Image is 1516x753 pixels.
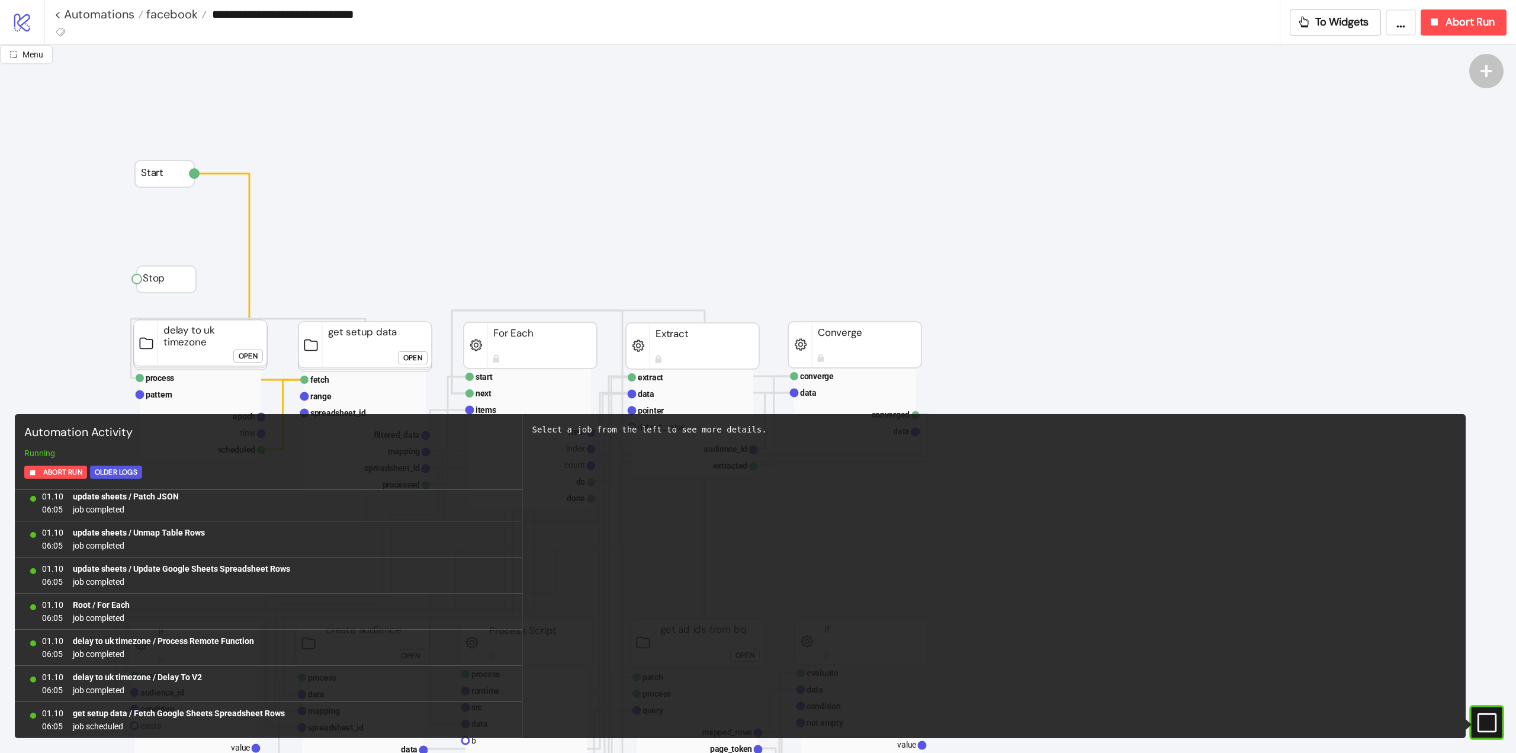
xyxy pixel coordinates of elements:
span: 01.10 [42,598,63,611]
button: Open [233,350,263,363]
span: 06:05 [42,684,63,697]
text: value [231,743,250,752]
span: 06:05 [42,611,63,624]
span: 01.10 [42,707,63,720]
text: data [800,388,817,398]
span: radius-bottomright [9,50,18,59]
span: 01.10 [42,635,63,648]
text: converge [800,371,834,381]
text: data [638,389,654,399]
b: delay to uk timezone / Delay To V2 [73,672,202,682]
button: ... [1386,9,1416,36]
text: pointer [638,406,664,415]
span: 01.10 [42,562,63,575]
div: Open [403,351,422,365]
span: To Widgets [1315,15,1369,29]
span: job completed [73,684,202,697]
span: facebook [143,7,198,22]
text: process [146,373,174,383]
text: items [476,405,496,415]
b: update sheets / Update Google Sheets Spreadsheet Rows [73,564,290,573]
text: pattern [146,390,172,399]
span: 06:05 [42,539,63,552]
span: Abort Run [43,466,82,479]
span: job completed [73,648,254,661]
span: Menu [23,50,43,59]
span: Abort Run [1446,15,1495,29]
button: Open [398,351,428,364]
span: job completed [73,611,130,624]
span: 01.10 [42,490,63,503]
a: < Automations [54,8,143,20]
div: Open [239,350,258,363]
b: update sheets / Unmap Table Rows [73,528,205,537]
span: job completed [73,503,179,516]
button: Abort Run [24,466,87,479]
text: spreadsheet_id [310,408,366,418]
button: To Widgets [1290,9,1382,36]
text: start [476,372,493,382]
span: 01.10 [42,671,63,684]
text: extract [638,373,663,382]
text: b [471,736,476,745]
span: job completed [73,575,290,588]
text: range [310,392,332,401]
span: 06:05 [42,648,63,661]
b: Root / For Each [73,600,130,610]
div: Automation Activity [20,419,518,447]
b: get setup data / Fetch Google Sheets Spreadsheet Rows [73,709,285,718]
text: epoch [233,412,255,421]
span: job scheduled [73,720,285,733]
b: update sheets / Patch JSON [73,492,179,501]
text: value [897,740,916,749]
span: job completed [73,539,205,552]
button: Abort Run [1421,9,1507,36]
div: Older Logs [95,466,137,479]
span: 06:05 [42,720,63,733]
text: fetch [310,375,329,384]
div: Running [20,447,518,460]
a: facebook [143,8,207,20]
button: Older Logs [90,466,142,479]
span: 06:05 [42,503,63,516]
span: 01.10 [42,526,63,539]
span: 06:05 [42,575,63,588]
b: delay to uk timezone / Process Remote Function [73,636,254,646]
div: Select a job from the left to see more details. [532,424,1457,436]
text: next [476,389,492,398]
